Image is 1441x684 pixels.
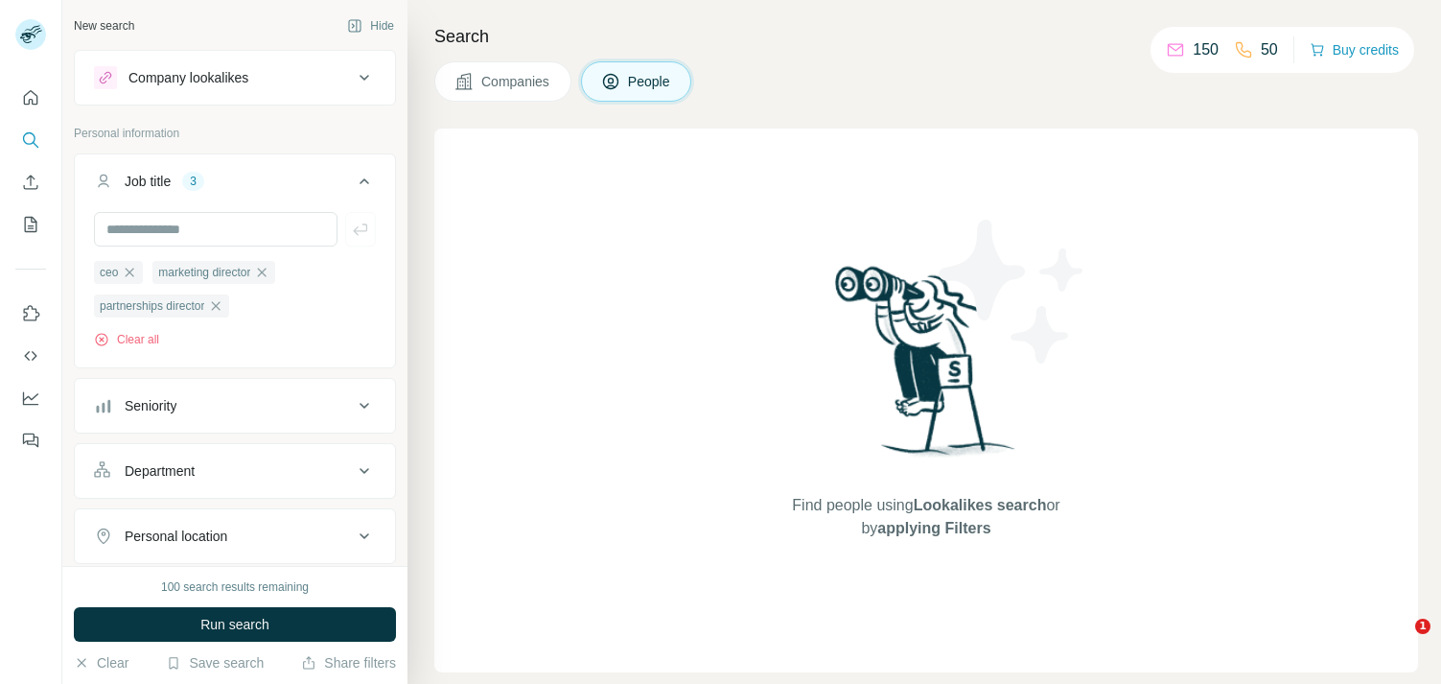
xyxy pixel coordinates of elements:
[182,173,204,190] div: 3
[628,72,672,91] span: People
[125,172,171,191] div: Job title
[74,607,396,642] button: Run search
[75,383,395,429] button: Seniority
[301,653,396,672] button: Share filters
[128,68,248,87] div: Company lookalikes
[125,396,176,415] div: Seniority
[125,461,195,481] div: Department
[434,23,1418,50] h4: Search
[75,158,395,212] button: Job title3
[1376,619,1422,665] iframe: Intercom live chat
[1261,38,1278,61] p: 50
[15,381,46,415] button: Dashboard
[15,423,46,458] button: Feedback
[74,125,396,142] p: Personal information
[15,81,46,115] button: Quick start
[200,615,269,634] span: Run search
[826,261,1026,475] img: Surfe Illustration - Woman searching with binoculars
[74,653,128,672] button: Clear
[15,339,46,373] button: Use Surfe API
[15,165,46,200] button: Enrich CSV
[75,448,395,494] button: Department
[166,653,264,672] button: Save search
[75,513,395,559] button: Personal location
[74,17,134,35] div: New search
[914,497,1047,513] span: Lookalikes search
[773,494,1080,540] span: Find people using or by
[15,207,46,242] button: My lists
[15,296,46,331] button: Use Surfe on LinkedIn
[100,264,118,281] span: ceo
[94,331,159,348] button: Clear all
[100,297,204,315] span: partnerships director
[125,527,227,546] div: Personal location
[158,264,250,281] span: marketing director
[1415,619,1430,634] span: 1
[1193,38,1219,61] p: 150
[481,72,551,91] span: Companies
[15,123,46,157] button: Search
[877,520,990,536] span: applying Filters
[926,205,1099,378] img: Surfe Illustration - Stars
[334,12,407,40] button: Hide
[1310,36,1399,63] button: Buy credits
[161,578,309,596] div: 100 search results remaining
[75,55,395,101] button: Company lookalikes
